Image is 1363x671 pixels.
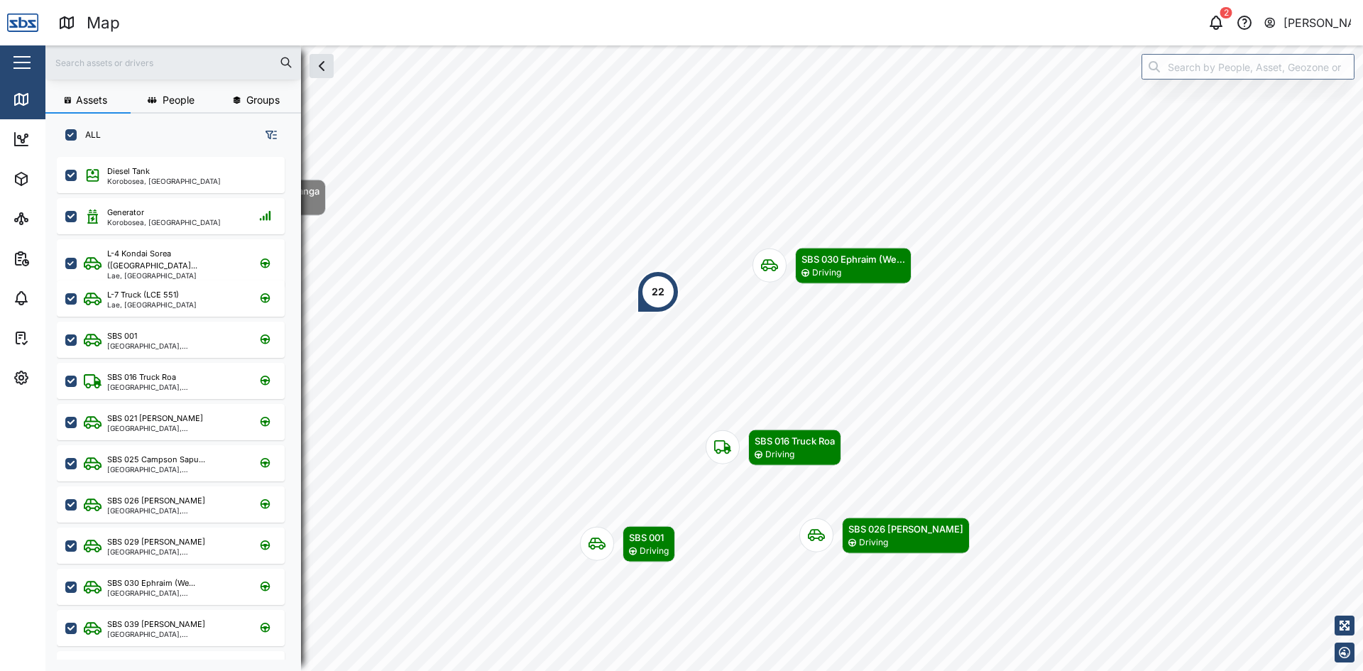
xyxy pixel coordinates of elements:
[76,95,107,105] span: Assets
[107,207,144,219] div: Generator
[107,272,243,279] div: Lae, [GEOGRAPHIC_DATA]
[107,454,205,466] div: SBS 025 Campson Sapu...
[107,165,150,178] div: Diesel Tank
[107,342,243,349] div: [GEOGRAPHIC_DATA], [GEOGRAPHIC_DATA]
[107,301,197,308] div: Lae, [GEOGRAPHIC_DATA]
[57,152,300,660] div: grid
[77,129,101,141] label: ALL
[246,95,280,105] span: Groups
[1263,13,1352,33] button: [PERSON_NAME]
[629,530,669,545] div: SBS 001
[580,526,675,562] div: Map marker
[107,466,243,473] div: [GEOGRAPHIC_DATA], [GEOGRAPHIC_DATA]
[107,577,195,589] div: SBS 030 Ephraim (We...
[37,92,69,107] div: Map
[37,131,101,147] div: Dashboard
[7,7,38,38] img: Main Logo
[107,425,243,432] div: [GEOGRAPHIC_DATA], [GEOGRAPHIC_DATA]
[752,248,912,284] div: Map marker
[87,11,120,36] div: Map
[107,548,243,555] div: [GEOGRAPHIC_DATA], [GEOGRAPHIC_DATA]
[37,330,76,346] div: Tasks
[1220,7,1232,18] div: 2
[107,507,243,514] div: [GEOGRAPHIC_DATA], [GEOGRAPHIC_DATA]
[37,290,81,306] div: Alarms
[637,271,679,313] div: Map marker
[765,448,794,462] div: Driving
[107,219,221,226] div: Korobosea, [GEOGRAPHIC_DATA]
[107,371,176,383] div: SBS 016 Truck Roa
[640,545,669,558] div: Driving
[107,589,243,596] div: [GEOGRAPHIC_DATA], [GEOGRAPHIC_DATA]
[1283,14,1352,32] div: [PERSON_NAME]
[163,95,195,105] span: People
[107,536,205,548] div: SBS 029 [PERSON_NAME]
[801,252,905,266] div: SBS 030 Ephraim (We...
[107,631,243,638] div: [GEOGRAPHIC_DATA], [GEOGRAPHIC_DATA]
[1142,54,1354,80] input: Search by People, Asset, Geozone or Place
[706,430,841,466] div: Map marker
[107,289,179,301] div: L-7 Truck (LCE 551)
[37,171,81,187] div: Assets
[45,45,1363,671] canvas: Map
[107,248,243,272] div: L-4 Kondai Sorea ([GEOGRAPHIC_DATA]...
[107,330,137,342] div: SBS 001
[107,618,205,631] div: SBS 039 [PERSON_NAME]
[37,370,87,386] div: Settings
[37,211,71,227] div: Sites
[107,383,243,391] div: [GEOGRAPHIC_DATA], [GEOGRAPHIC_DATA]
[37,251,85,266] div: Reports
[812,266,841,280] div: Driving
[652,284,664,300] div: 22
[859,536,888,550] div: Driving
[54,52,292,73] input: Search assets or drivers
[799,518,970,554] div: Map marker
[107,178,221,185] div: Korobosea, [GEOGRAPHIC_DATA]
[848,522,963,536] div: SBS 026 [PERSON_NAME]
[755,434,835,448] div: SBS 016 Truck Roa
[107,413,203,425] div: SBS 021 [PERSON_NAME]
[107,495,205,507] div: SBS 026 [PERSON_NAME]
